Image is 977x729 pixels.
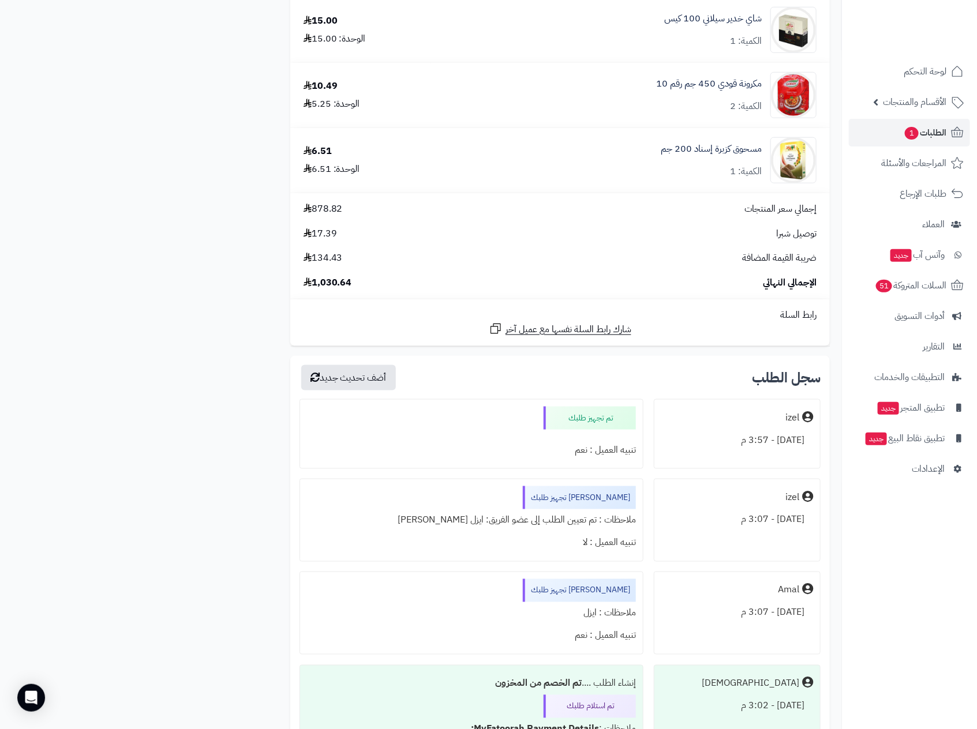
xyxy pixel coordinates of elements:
[890,249,912,262] span: جديد
[523,486,636,509] div: [PERSON_NAME] تجهيز طلبك
[849,211,970,238] a: العملاء
[304,32,366,46] div: الوحدة: 15.00
[304,80,338,93] div: 10.49
[489,322,631,336] a: شارك رابط السلة نفسها مع عميل آخر
[495,677,582,690] b: تم الخصم من المخزون
[763,276,817,290] span: الإجمالي النهائي
[730,165,762,178] div: الكمية: 1
[661,142,762,156] a: مسحوق كزبرة إسناد 200 جم
[506,323,631,336] span: شارك رابط السلة نفسها مع عميل آخر
[877,400,945,416] span: تطبيق المتجر
[849,149,970,177] a: المراجعات والأسئلة
[883,94,946,110] span: الأقسام والمنتجات
[849,58,970,85] a: لوحة التحكم
[923,339,945,355] span: التقارير
[876,280,892,292] span: 51
[307,439,636,461] div: تنبيه العميل : نعم
[778,584,799,597] div: Amal
[776,227,817,241] span: توصيل شبرا
[304,163,360,176] div: الوحدة: 6.51
[922,216,945,232] span: العملاء
[899,29,966,54] img: logo-2.png
[904,125,946,141] span: الطلبات
[730,100,762,113] div: الكمية: 2
[523,579,636,602] div: [PERSON_NAME] تجهيز طلبك
[304,276,352,290] span: 1,030.64
[878,402,899,415] span: جديد
[849,302,970,330] a: أدوات التسويق
[849,241,970,269] a: وآتس آبجديد
[17,684,45,712] div: Open Intercom Messenger
[304,251,343,265] span: 134.43
[304,14,338,28] div: 15.00
[889,247,945,263] span: وآتس آب
[656,77,762,91] a: مكرونة قودي 450 جم رقم 10
[874,369,945,385] span: التطبيقات والخدمات
[771,7,816,53] img: 1665053993-%D8%AA%D9%86%D8%B2%D9%8A%D9%84%20(82)-90x90.jpg
[849,119,970,146] a: الطلبات1
[849,455,970,483] a: الإعدادات
[307,509,636,532] div: ملاحظات : تم تعيين الطلب إلى عضو الفريق: ايزل [PERSON_NAME]
[849,272,970,299] a: السلات المتروكة51
[905,127,919,140] span: 1
[661,602,813,624] div: [DATE] - 3:07 م
[849,363,970,391] a: التطبيقات والخدمات
[904,63,946,80] span: لوحة التحكم
[544,407,636,430] div: تم تجهيز طلبك
[849,333,970,360] a: التقارير
[864,430,945,446] span: تطبيق نقاط البيع
[912,461,945,477] span: الإعدادات
[307,532,636,554] div: تنبيه العميل : لا
[304,145,332,158] div: 6.51
[881,155,946,171] span: المراجعات والأسئلة
[849,424,970,452] a: تطبيق نقاط البيعجديد
[771,137,816,183] img: 1675323402-%D8%AA%D9%86%D8%B2%D9%8A%D9%84%20(2)-90x90.jpg
[752,371,821,385] h3: سجل الطلب
[744,202,817,216] span: إجمالي سعر المنتجات
[742,251,817,265] span: ضريبة القيمة المضافة
[295,309,825,322] div: رابط السلة
[702,677,799,690] div: [DEMOGRAPHIC_DATA]
[866,433,887,445] span: جديد
[730,35,762,48] div: الكمية: 1
[664,12,762,25] a: شاي خدير سيلاني 100 كيس
[661,509,813,531] div: [DATE] - 3:07 م
[304,202,343,216] span: 878.82
[307,625,636,647] div: تنبيه العميل : نعم
[304,97,360,111] div: الوحدة: 5.25
[771,72,816,118] img: 1742814933-WhatsApp%20Image%202025-03-24%20at%202.12.20%20PM%20(2)-90x90.jpeg
[661,695,813,717] div: [DATE] - 3:02 م
[661,429,813,452] div: [DATE] - 3:57 م
[307,602,636,625] div: ملاحظات : ايزل
[785,411,799,424] div: izel
[900,186,946,202] span: طلبات الإرجاع
[307,672,636,695] div: إنشاء الطلب ....
[785,491,799,504] div: izel
[849,394,970,422] a: تطبيق المتجرجديد
[849,180,970,208] a: طلبات الإرجاع
[894,308,945,324] span: أدوات التسويق
[301,365,396,390] button: أضف تحديث جديد
[304,227,337,241] span: 17.39
[875,277,946,294] span: السلات المتروكة
[544,695,636,718] div: تم استلام طلبك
